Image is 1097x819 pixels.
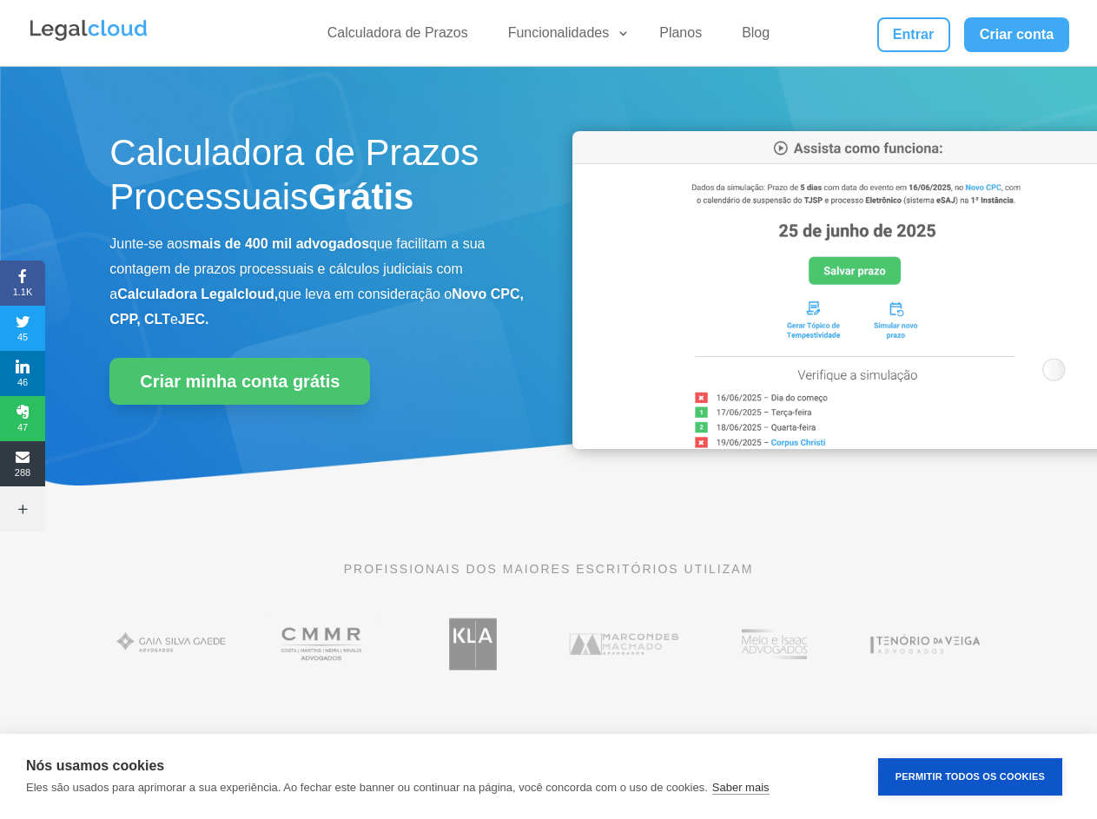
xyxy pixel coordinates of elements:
[189,236,369,251] b: mais de 400 mil advogados
[712,610,836,678] img: Profissionais do escritório Melo e Isaac Advogados utilizam a Legalcloud
[109,131,524,228] h1: Calculadora de Prazos Processuais
[26,758,164,773] strong: Nós usamos cookies
[109,610,234,678] img: Gaia Silva Gaede Advogados Associados
[877,17,950,52] a: Entrar
[649,24,712,50] a: Planos
[109,358,370,405] a: Criar minha conta grátis
[109,559,987,578] p: PROFISSIONAIS DOS MAIORES ESCRITÓRIOS UTILIZAM
[109,287,524,327] b: Novo CPC, CPP, CLT
[117,287,278,301] b: Calculadora Legalcloud,
[862,610,987,678] img: Tenório da Veiga Advogados
[261,610,385,678] img: Costa Martins Meira Rinaldi Advogados
[28,31,149,46] a: Logo da Legalcloud
[562,610,686,678] img: Marcondes Machado Advogados utilizam a Legalcloud
[411,610,535,678] img: Koury Lopes Advogados
[109,232,524,332] p: Junte-se aos que facilitam a sua contagem de prazos processuais e cálculos judiciais com a que le...
[712,781,770,795] a: Saber mais
[878,758,1062,796] button: Permitir Todos os Cookies
[178,312,209,327] b: JEC.
[498,24,631,50] a: Funcionalidades
[964,17,1070,52] a: Criar conta
[308,176,413,217] strong: Grátis
[26,781,708,794] p: Eles são usados para aprimorar a sua experiência. Ao fechar este banner ou continuar na página, v...
[317,24,479,50] a: Calculadora de Prazos
[731,24,780,50] a: Blog
[28,17,149,43] img: Legalcloud Logo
